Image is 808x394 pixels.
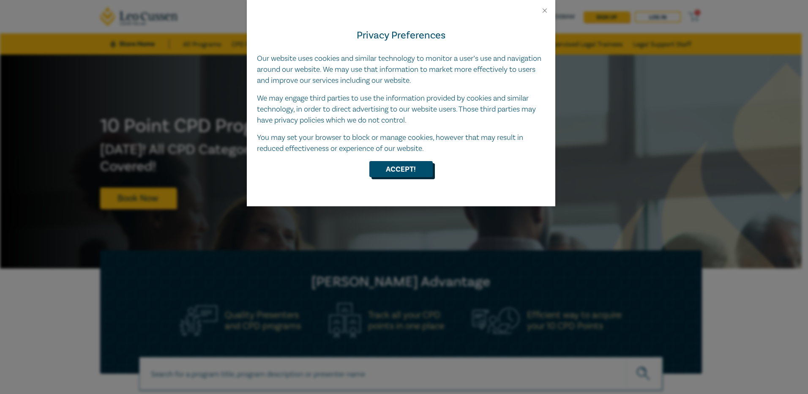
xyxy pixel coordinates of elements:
[257,132,545,154] p: You may set your browser to block or manage cookies, however that may result in reduced effective...
[257,53,545,86] p: Our website uses cookies and similar technology to monitor a user’s use and navigation around our...
[541,7,549,14] button: Close
[369,161,433,177] button: Accept!
[257,28,545,43] h4: Privacy Preferences
[257,93,545,126] p: We may engage third parties to use the information provided by cookies and similar technology, in...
